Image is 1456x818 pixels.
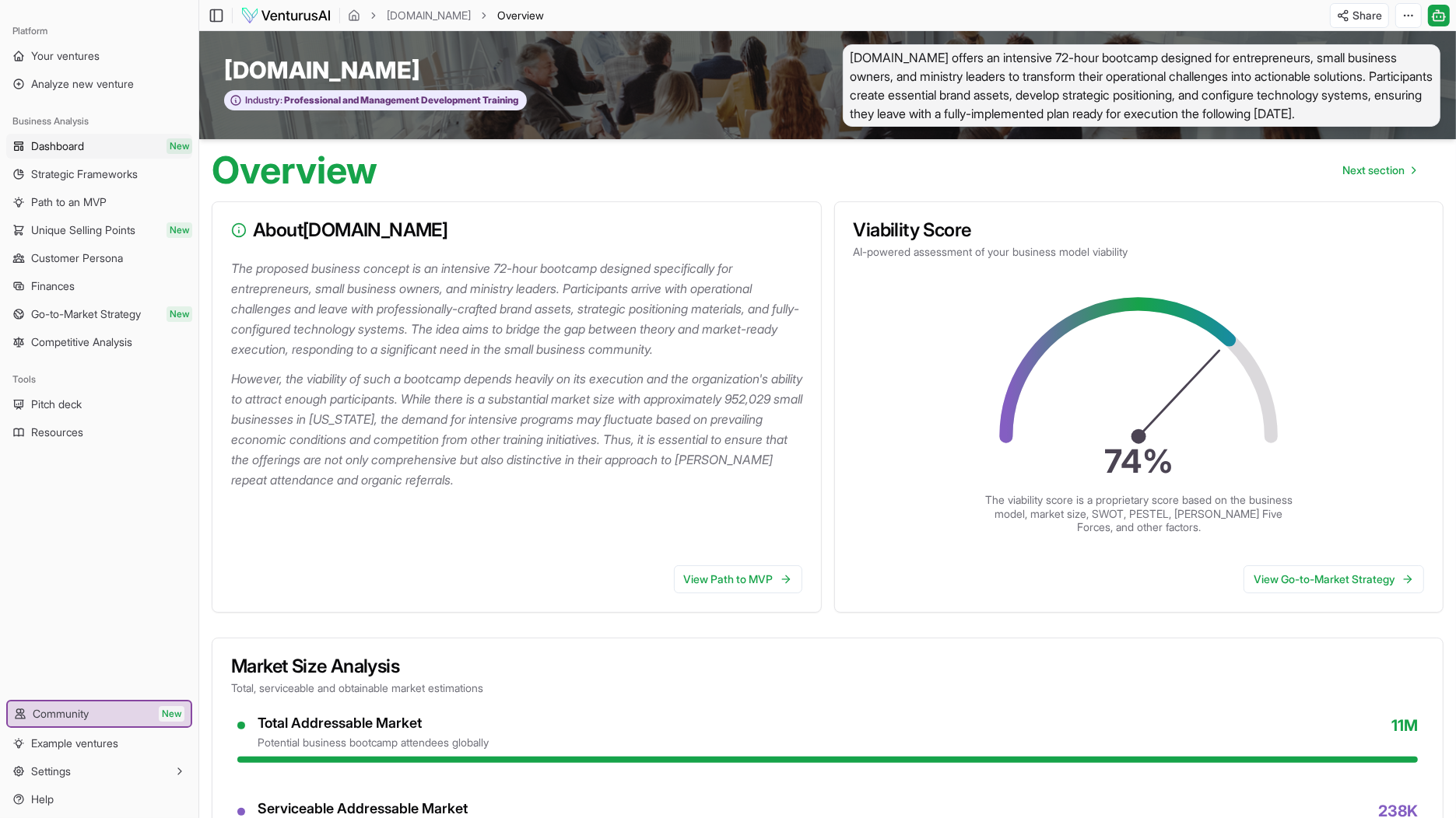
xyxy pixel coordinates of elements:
img: logo [240,6,332,25]
span: Your ventures [31,48,100,64]
span: Settings [31,764,71,779]
h1: Overview [212,152,377,189]
a: Resources [6,420,192,445]
a: View Go-to-Market Strategy [1244,565,1424,593]
a: Finances [6,274,192,299]
span: New [167,222,192,238]
p: The viability score is a proprietary score based on the business model, market size, SWOT, PESTEL... [983,493,1294,534]
nav: breadcrumb [348,8,544,23]
a: Your ventures [6,44,192,68]
span: Dashboard [31,138,84,154]
span: Example ventures [31,736,118,751]
a: Competitive Analysis [6,330,192,355]
span: New [167,306,192,322]
span: New [167,138,192,154]
span: [DOMAIN_NAME] offers an intensive 72-hour bootcamp designed for entrepreneurs, small business own... [843,44,1440,127]
a: Strategic Frameworks [6,162,192,187]
span: New [159,706,184,722]
a: Unique Selling PointsNew [6,218,192,243]
span: Analyze new venture [31,76,134,92]
div: Serviceable Addressable Market [258,800,743,818]
button: Share [1330,3,1389,28]
a: Go to next page [1330,155,1428,186]
nav: pagination [1330,155,1428,186]
span: 11M [1391,715,1418,751]
span: Industry: [245,94,282,107]
p: Total, serviceable and obtainable market estimations [231,680,1424,696]
h3: Market Size Analysis [231,657,1424,676]
span: Community [33,706,89,722]
span: Go-to-Market Strategy [31,306,141,322]
h3: About [DOMAIN_NAME] [231,221,802,239]
div: Business Analysis [6,109,192,134]
a: Go-to-Market StrategyNew [6,302,192,327]
span: Path to an MVP [31,194,107,210]
span: Pitch deck [31,397,82,412]
a: Help [6,787,192,812]
div: potential business bootcamp attendees globally [258,735,489,750]
a: Pitch deck [6,392,192,417]
span: [DOMAIN_NAME] [224,56,420,84]
a: DashboardNew [6,134,192,159]
div: Total Addressable Market [258,715,489,732]
span: Finances [31,278,75,294]
div: Tools [6,367,192,392]
p: The proposed business concept is an intensive 72-hour bootcamp designed specifically for entrepre... [231,258,809,359]
button: Industry:Professional and Management Development Training [224,90,527,111]
span: Help [31,792,54,807]
span: Competitive Analysis [31,334,132,350]
a: Analyze new venture [6,72,192,96]
span: Customer Persona [31,250,123,266]
div: Platform [6,19,192,44]
a: CommunityNew [8,701,191,726]
h3: Viability Score [854,221,1425,239]
p: AI-powered assessment of your business model viability [854,244,1425,260]
a: Path to an MVP [6,190,192,215]
button: Settings [6,759,192,784]
a: View Path to MVP [674,565,802,593]
span: Overview [497,8,544,23]
a: [DOMAIN_NAME] [387,8,471,23]
span: Resources [31,425,83,440]
span: Professional and Management Development Training [282,94,518,107]
span: Share [1353,8,1382,23]
span: Unique Selling Points [31,222,135,238]
span: Next section [1342,163,1405,178]
p: However, the viability of such a bootcamp depends heavily on its execution and the organization's... [231,369,809,490]
a: Customer Persona [6,246,192,271]
a: Example ventures [6,731,192,756]
span: Strategic Frameworks [31,166,138,182]
text: 74 % [1104,442,1174,481]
